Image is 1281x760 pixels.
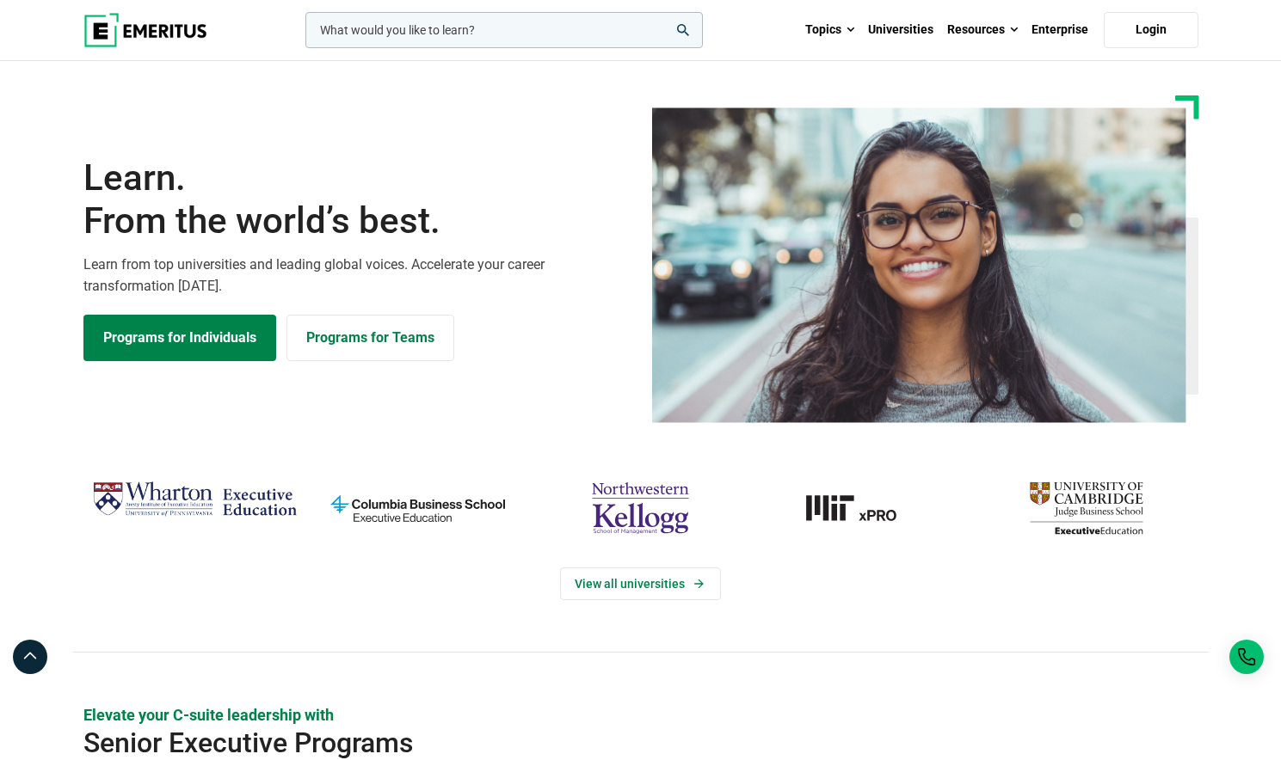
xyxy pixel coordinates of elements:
a: View Universities [560,567,721,600]
p: Elevate your C-suite leadership with [83,704,1198,726]
span: From the world’s best. [83,199,631,242]
img: MIT xPRO [761,475,966,542]
h2: Senior Executive Programs [83,726,1087,760]
a: Login [1104,12,1198,48]
img: columbia-business-school [315,475,520,542]
img: cambridge-judge-business-school [983,475,1189,542]
a: Explore for Business [286,315,454,361]
a: MIT-xPRO [761,475,966,542]
input: woocommerce-product-search-field-0 [305,12,703,48]
img: northwestern-kellogg [538,475,743,542]
h1: Learn. [83,156,631,243]
img: Wharton Executive Education [92,475,298,525]
a: Explore Programs [83,315,276,361]
img: Learn from the world's best [652,107,1186,423]
p: Learn from top universities and leading global voices. Accelerate your career transformation [DATE]. [83,254,631,297]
